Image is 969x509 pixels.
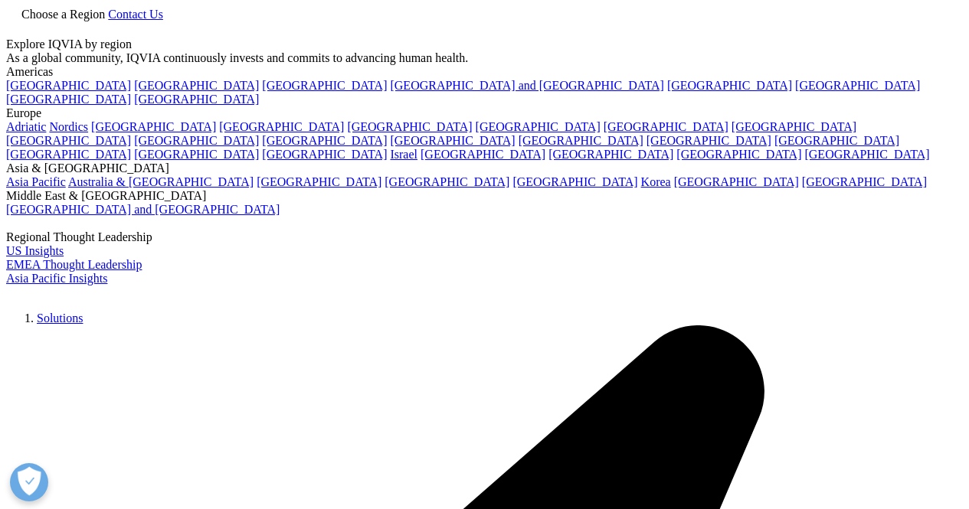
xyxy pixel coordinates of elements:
div: As a global community, IQVIA continuously invests and commits to advancing human health. [6,51,963,65]
a: [GEOGRAPHIC_DATA] [647,134,771,147]
a: Asia Pacific [6,175,66,188]
a: [GEOGRAPHIC_DATA] [262,148,387,161]
a: [GEOGRAPHIC_DATA] [512,175,637,188]
div: Middle East & [GEOGRAPHIC_DATA] [6,189,963,203]
a: [GEOGRAPHIC_DATA] [676,148,801,161]
a: Korea [641,175,671,188]
a: [GEOGRAPHIC_DATA] [519,134,643,147]
a: [GEOGRAPHIC_DATA] [390,134,515,147]
a: [GEOGRAPHIC_DATA] [134,79,259,92]
a: [GEOGRAPHIC_DATA] [802,175,927,188]
a: US Insights [6,244,64,257]
div: Regional Thought Leadership [6,230,963,244]
a: [GEOGRAPHIC_DATA] and [GEOGRAPHIC_DATA] [6,203,280,216]
a: [GEOGRAPHIC_DATA] [674,175,799,188]
a: [GEOGRAPHIC_DATA] [219,120,344,133]
a: EMEA Thought Leadership [6,258,142,271]
a: [GEOGRAPHIC_DATA] [732,120,856,133]
a: [GEOGRAPHIC_DATA] [604,120,728,133]
a: [GEOGRAPHIC_DATA] [548,148,673,161]
a: Australia & [GEOGRAPHIC_DATA] [68,175,254,188]
a: Adriatic [6,120,46,133]
a: [GEOGRAPHIC_DATA] [795,79,920,92]
a: [GEOGRAPHIC_DATA] [91,120,216,133]
div: Asia & [GEOGRAPHIC_DATA] [6,162,963,175]
a: [GEOGRAPHIC_DATA] [667,79,792,92]
a: [GEOGRAPHIC_DATA] [262,79,387,92]
a: [GEOGRAPHIC_DATA] [804,148,929,161]
a: [GEOGRAPHIC_DATA] [774,134,899,147]
span: Choose a Region [21,8,105,21]
a: Asia Pacific Insights [6,272,107,285]
a: Solutions [37,312,83,325]
a: [GEOGRAPHIC_DATA] and [GEOGRAPHIC_DATA] [390,79,663,92]
a: Israel [390,148,417,161]
a: [GEOGRAPHIC_DATA] [385,175,509,188]
a: [GEOGRAPHIC_DATA] [134,93,259,106]
div: Europe [6,106,963,120]
button: Open Preferences [10,463,48,501]
div: Americas [6,65,963,79]
div: Explore IQVIA by region [6,38,963,51]
a: [GEOGRAPHIC_DATA] [134,134,259,147]
a: [GEOGRAPHIC_DATA] [6,79,131,92]
a: [GEOGRAPHIC_DATA] [262,134,387,147]
a: [GEOGRAPHIC_DATA] [6,134,131,147]
a: [GEOGRAPHIC_DATA] [421,148,545,161]
a: [GEOGRAPHIC_DATA] [347,120,472,133]
a: [GEOGRAPHIC_DATA] [6,148,131,161]
a: Nordics [49,120,88,133]
a: [GEOGRAPHIC_DATA] [476,120,601,133]
a: [GEOGRAPHIC_DATA] [257,175,381,188]
a: [GEOGRAPHIC_DATA] [6,93,131,106]
a: Contact Us [108,8,163,21]
a: [GEOGRAPHIC_DATA] [134,148,259,161]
